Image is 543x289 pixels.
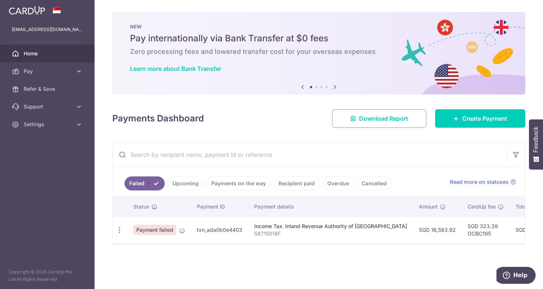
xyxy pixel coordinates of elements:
a: Recipient paid [274,176,320,190]
a: Payments on the way [206,176,271,190]
button: Feedback - Show survey [529,119,543,169]
a: Download Report [332,109,426,128]
a: Create Payment [435,109,525,128]
p: NEW [130,24,508,30]
a: Overdue [322,176,354,190]
span: Status [133,203,149,210]
span: Create Payment [462,114,507,123]
td: txn_ada0b0e4403 [191,216,248,243]
span: Refer & Save [24,85,72,93]
span: CardUp fee [468,203,496,210]
h4: Payments Dashboard [112,112,204,125]
span: Pay [24,68,72,75]
a: Cancelled [357,176,392,190]
span: Payment failed [133,225,176,235]
span: Amount [419,203,438,210]
iframe: Opens a widget where you can find more information [496,267,536,285]
a: Upcoming [168,176,204,190]
td: SGD 16,583.92 [413,216,462,243]
p: [EMAIL_ADDRESS][DOMAIN_NAME] [12,26,83,33]
span: Settings [24,121,72,128]
span: Download Report [359,114,408,123]
h5: Pay internationally via Bank Transfer at $0 fees [130,32,508,44]
span: Home [24,50,72,57]
td: SGD 323.39 OCBC195 [462,216,510,243]
div: Income Tax. Inland Revenue Authority of [GEOGRAPHIC_DATA] [254,223,407,230]
a: Failed [124,176,165,190]
th: Payment ID [191,197,248,216]
span: Read more on statuses [450,178,509,186]
img: CardUp [9,6,45,15]
th: Payment details [248,197,413,216]
img: Bank transfer banner [112,12,525,94]
span: Support [24,103,72,110]
span: Total amt. [516,203,540,210]
p: S8715018F [254,230,407,237]
a: Read more on statuses [450,178,516,186]
span: Feedback [533,127,539,152]
input: Search by recipient name, payment id or reference [113,143,507,166]
h6: Zero processing fees and lowered transfer cost for your overseas expenses [130,47,508,56]
a: Learn more about Bank Transfer [130,65,221,72]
